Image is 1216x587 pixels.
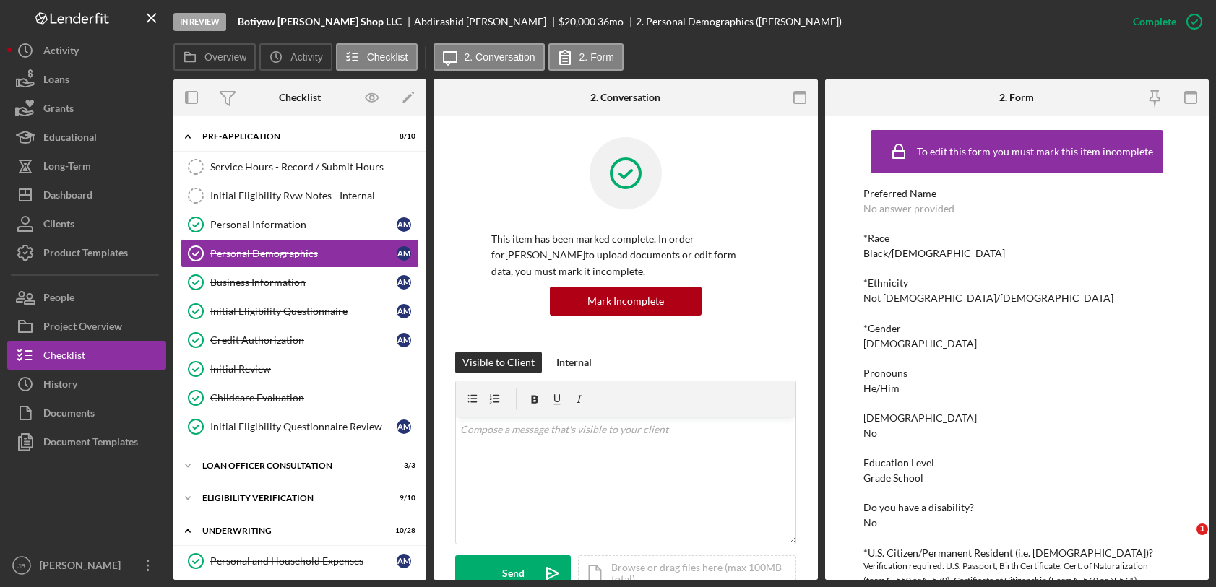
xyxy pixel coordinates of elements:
[491,231,760,279] p: This item has been marked complete. In order for [PERSON_NAME] to upload documents or edit form d...
[367,51,408,63] label: Checklist
[336,43,418,71] button: Checklist
[1118,7,1209,36] button: Complete
[863,472,923,484] div: Grade School
[863,248,1005,259] div: Black/[DEMOGRAPHIC_DATA]
[204,51,246,63] label: Overview
[863,232,1170,244] div: *Race
[7,341,166,370] button: Checklist
[181,383,419,412] a: Childcare Evaluation
[863,277,1170,289] div: *Ethnicity
[863,427,877,439] div: No
[587,287,664,316] div: Mark Incomplete
[863,383,900,394] div: He/Him
[863,323,1170,334] div: *Gender
[579,51,614,63] label: 2. Form
[389,461,415,470] div: 3 / 3
[548,43,624,71] button: 2. Form
[210,248,397,259] div: Personal Demographics
[7,427,166,456] a: Document Templates
[590,92,660,103] div: 2. Conversation
[397,217,411,232] div: A M
[43,181,92,213] div: Dashboard
[202,132,379,141] div: Pre-Application
[210,305,397,317] div: Initial Eligibility Questionnaire
[43,94,74,126] div: Grants
[210,555,397,567] div: Personal and Household Expenses
[202,461,379,470] div: Loan Officer Consultation
[238,16,402,27] b: Botiyow [PERSON_NAME] Shop LLC
[7,312,166,341] button: Project Overview
[414,16,559,27] div: Abdirashid [PERSON_NAME]
[43,283,74,316] div: People
[863,203,954,214] div: No answer provided
[863,412,1170,424] div: [DEMOGRAPHIC_DATA]
[1133,7,1176,36] div: Complete
[181,210,419,239] a: Personal InformationAM
[7,370,166,399] button: History
[863,338,977,349] div: [DEMOGRAPHIC_DATA]
[181,239,419,268] a: Personal DemographicsAM
[181,297,419,326] a: Initial Eligibility QuestionnaireAM
[465,51,535,63] label: 2. Conversation
[7,399,166,427] button: Documents
[559,15,595,27] span: $20,000
[43,209,74,242] div: Clients
[7,152,166,181] button: Long-Term
[173,13,226,31] div: In Review
[7,283,166,312] a: People
[202,526,379,535] div: Underwriting
[7,181,166,209] button: Dashboard
[181,547,419,575] a: Personal and Household ExpensesAM
[636,16,842,27] div: 2. Personal Demographics ([PERSON_NAME])
[173,43,256,71] button: Overview
[7,94,166,123] button: Grants
[7,123,166,152] button: Educational
[259,43,332,71] button: Activity
[210,363,418,375] div: Initial Review
[210,421,397,432] div: Initial Eligibility Questionnaire Review
[434,43,545,71] button: 2. Conversation
[863,457,1170,469] div: Education Level
[7,238,166,267] button: Product Templates
[389,132,415,141] div: 8 / 10
[863,292,1113,304] div: Not [DEMOGRAPHIC_DATA]/[DEMOGRAPHIC_DATA]
[397,304,411,318] div: A M
[210,277,397,288] div: Business Information
[181,355,419,383] a: Initial Review
[43,399,95,431] div: Documents
[556,352,592,373] div: Internal
[43,312,122,344] div: Project Overview
[549,352,599,373] button: Internal
[7,551,166,580] button: JR[PERSON_NAME]
[397,554,411,568] div: A M
[598,16,624,27] div: 36 mo
[43,123,97,155] div: Educational
[7,36,166,65] button: Activity
[36,551,130,583] div: [PERSON_NAME]
[7,209,166,238] button: Clients
[7,65,166,94] button: Loans
[17,562,26,570] text: JR
[863,502,1170,513] div: Do you have a disability?
[210,190,418,201] div: Initial Eligibility Rvw Notes - Internal
[210,161,418,173] div: Service Hours - Record / Submit Hours
[397,275,411,290] div: A M
[550,287,702,316] button: Mark Incomplete
[462,352,535,373] div: Visible to Client
[455,352,542,373] button: Visible to Client
[181,412,419,441] a: Initial Eligibility Questionnaire ReviewAM
[210,392,418,404] div: Childcare Evaluation
[863,547,1170,559] div: *U.S. Citizen/Permanent Resident (i.e. [DEMOGRAPHIC_DATA])?
[43,427,138,460] div: Document Templates
[999,92,1034,103] div: 2. Form
[210,219,397,230] div: Personal Information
